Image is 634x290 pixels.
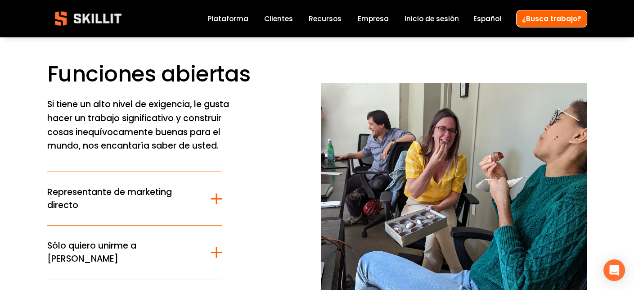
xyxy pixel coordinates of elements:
a: Clientes [264,13,293,25]
p: Si tiene un alto nivel de exigencia, le gusta hacer un trabajo significativo y construir cosas in... [47,98,245,153]
span: Sólo quiero unirme a [PERSON_NAME] [47,239,211,265]
span: Español [473,14,501,24]
a: Empresa [357,13,388,25]
button: Representante de marketing directo [47,172,222,225]
h1: Funciones abiertas [47,61,313,87]
a: ¿Busca trabajo? [516,10,587,27]
span: Representante de marketing directo [47,186,211,212]
a: Plataforma [207,13,248,25]
button: Sólo quiero unirme a [PERSON_NAME] [47,226,222,279]
a: Inicio de sesión [405,13,459,25]
img: Skillit [47,5,129,32]
div: Open Intercom Messenger [603,259,625,281]
a: folder dropdown [309,13,342,25]
div: language picker [473,13,501,25]
span: Recursos [309,14,342,24]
